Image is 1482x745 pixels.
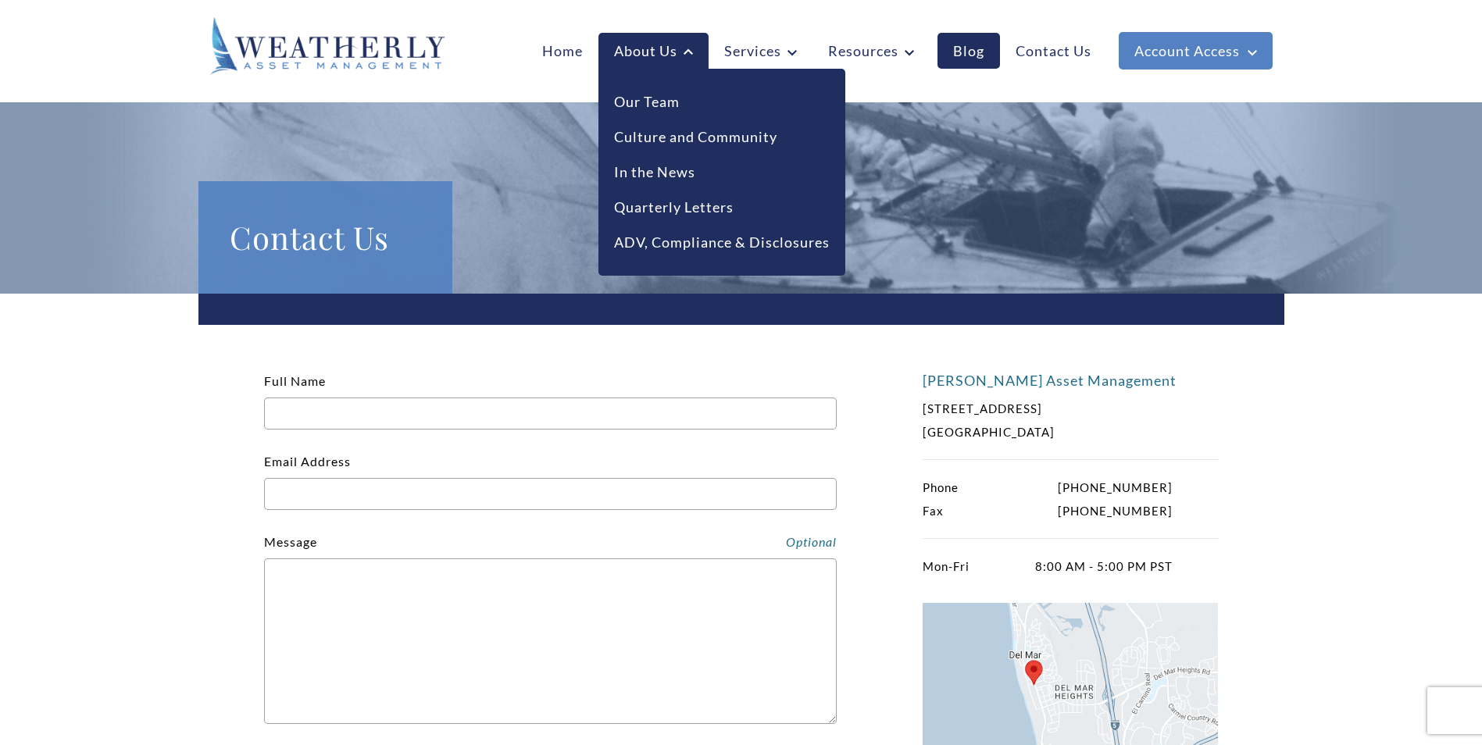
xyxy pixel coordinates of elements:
[1119,32,1273,70] a: Account Access
[923,499,1173,522] p: [PHONE_NUMBER]
[264,534,317,549] label: Message
[614,127,777,148] a: Culture and Community
[923,476,1173,499] p: [PHONE_NUMBER]
[527,33,598,69] a: Home
[937,33,1000,69] a: Blog
[230,212,421,262] h1: Contact Us
[923,499,944,522] span: Fax
[923,372,1219,389] h4: [PERSON_NAME] Asset Management
[210,17,445,75] img: Weatherly
[264,478,837,510] input: Email Address
[598,33,709,70] a: About Us
[709,33,812,69] a: Services
[923,476,959,499] span: Phone
[614,197,734,218] a: Quarterly Letters
[1000,33,1107,69] a: Contact Us
[264,373,837,421] label: Full Name
[923,554,1173,578] p: 8:00 AM - 5:00 PM PST
[264,454,837,501] label: Email Address
[264,397,837,430] input: Full Name
[812,33,930,69] a: Resources
[614,162,695,183] a: In the News
[614,91,680,112] a: Our Team
[923,397,1173,444] p: [STREET_ADDRESS] [GEOGRAPHIC_DATA]
[614,232,830,253] a: ADV, Compliance & Disclosures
